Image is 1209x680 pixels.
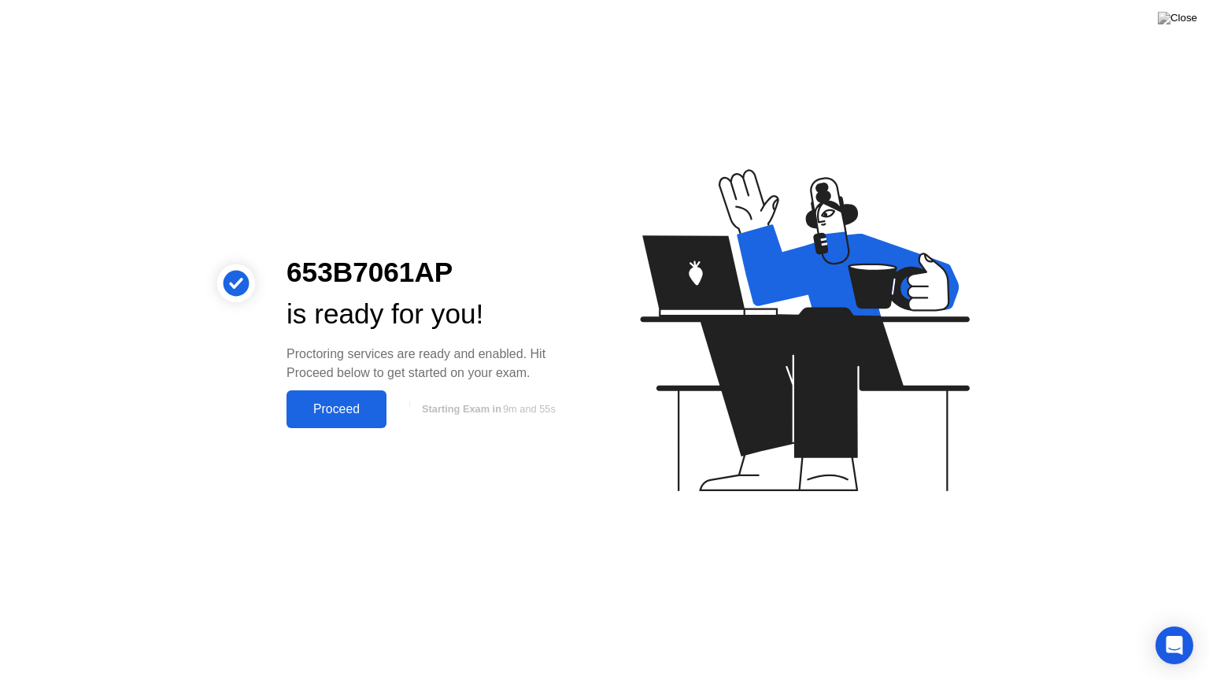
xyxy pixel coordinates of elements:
[287,252,579,294] div: 653B7061AP
[287,294,579,335] div: is ready for you!
[287,390,386,428] button: Proceed
[1155,626,1193,664] div: Open Intercom Messenger
[287,345,579,382] div: Proctoring services are ready and enabled. Hit Proceed below to get started on your exam.
[1158,12,1197,24] img: Close
[291,402,382,416] div: Proceed
[503,403,556,415] span: 9m and 55s
[394,394,579,424] button: Starting Exam in9m and 55s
